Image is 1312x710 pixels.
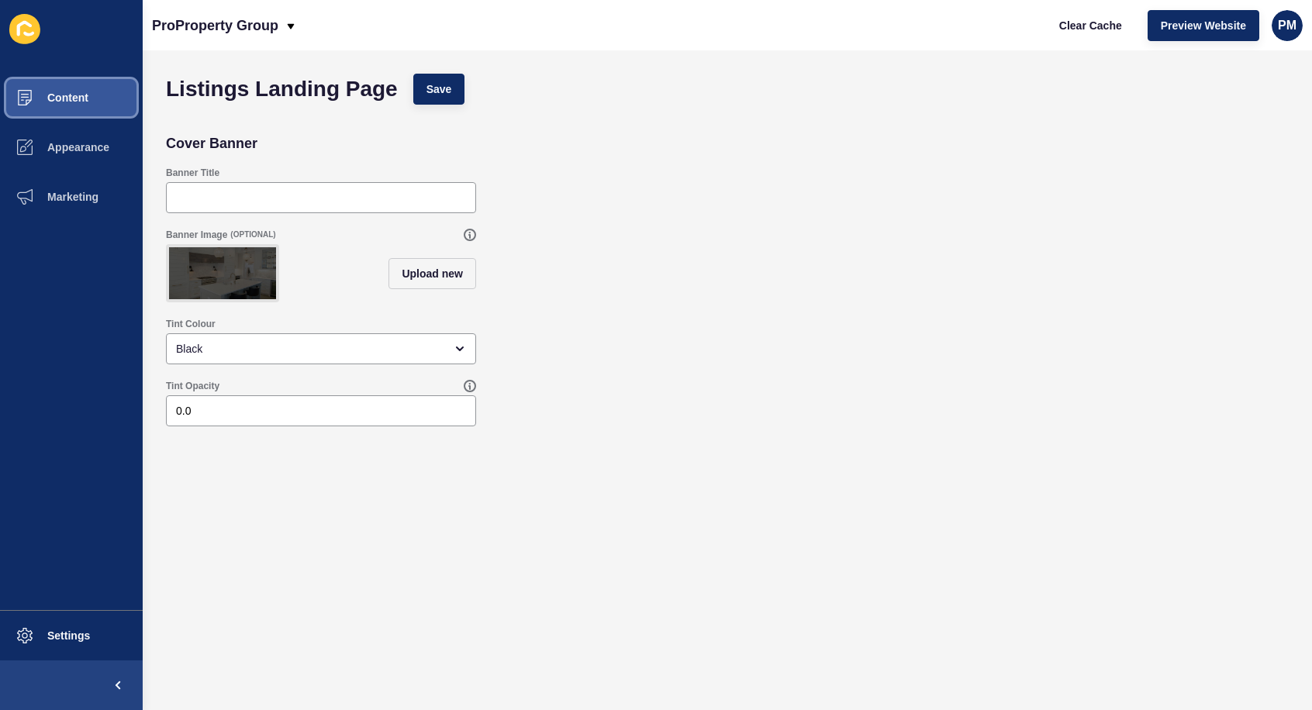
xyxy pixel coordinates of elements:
span: PM [1278,18,1296,33]
label: Banner Image [166,229,227,241]
span: (OPTIONAL) [230,229,275,240]
span: Save [426,81,452,97]
button: Clear Cache [1046,10,1135,41]
div: open menu [166,333,476,364]
label: Tint Colour [166,318,216,330]
label: Banner Title [166,167,219,179]
span: Preview Website [1161,18,1246,33]
button: Upload new [388,258,476,289]
p: ProProperty Group [152,6,278,45]
span: Clear Cache [1059,18,1122,33]
img: 9ac74f320dc5782aac95f657122355a2.jpg [169,247,276,299]
h1: Listings Landing Page [166,81,398,97]
button: Save [413,74,465,105]
h2: Cover Banner [166,136,257,151]
span: Upload new [402,266,463,281]
button: Preview Website [1148,10,1259,41]
label: Tint Opacity [166,380,219,392]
